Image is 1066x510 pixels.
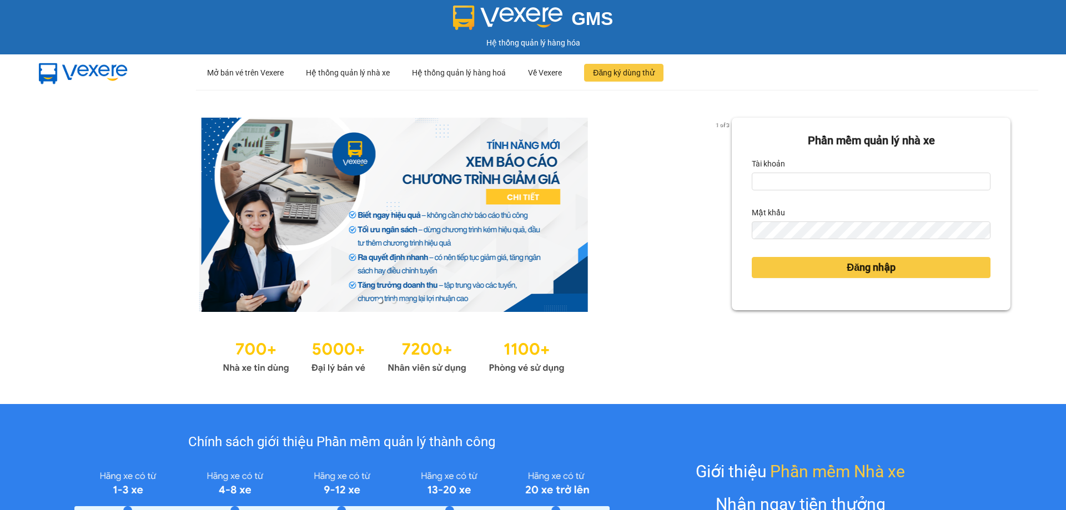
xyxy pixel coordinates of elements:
[223,334,565,376] img: Statistics.png
[847,260,896,275] span: Đăng nhập
[752,204,785,221] label: Mật khẩu
[56,118,71,312] button: previous slide / item
[752,173,990,190] input: Tài khoản
[593,67,655,79] span: Đăng ký dùng thử
[584,64,663,82] button: Đăng ký dùng thử
[453,17,614,26] a: GMS
[528,55,562,90] div: Về Vexere
[391,299,396,303] li: slide item 2
[752,257,990,278] button: Đăng nhập
[207,55,284,90] div: Mở bán vé trên Vexere
[770,458,905,484] span: Phần mềm Nhà xe
[412,55,506,90] div: Hệ thống quản lý hàng hoá
[405,299,409,303] li: slide item 3
[378,299,383,303] li: slide item 1
[28,54,139,91] img: mbUUG5Q.png
[453,6,563,30] img: logo 2
[752,155,785,173] label: Tài khoản
[74,432,609,453] div: Chính sách giới thiệu Phần mềm quản lý thành công
[3,37,1063,49] div: Hệ thống quản lý hàng hóa
[306,55,390,90] div: Hệ thống quản lý nhà xe
[571,8,613,29] span: GMS
[716,118,732,312] button: next slide / item
[712,118,732,132] p: 1 of 3
[752,132,990,149] div: Phần mềm quản lý nhà xe
[696,458,905,484] div: Giới thiệu
[752,221,990,239] input: Mật khẩu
